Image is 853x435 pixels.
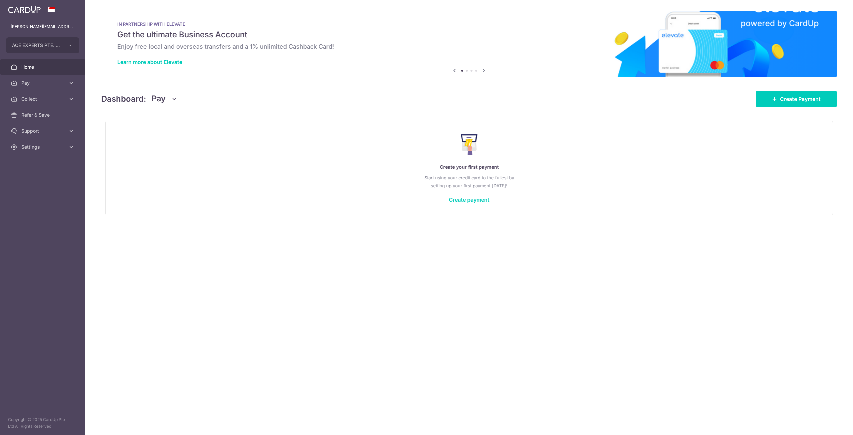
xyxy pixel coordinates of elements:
[21,64,65,70] span: Home
[119,174,819,190] p: Start using your credit card to the fullest by setting up your first payment [DATE]!
[21,144,65,150] span: Settings
[21,128,65,134] span: Support
[119,163,819,171] p: Create your first payment
[8,5,41,13] img: CardUp
[101,93,146,105] h4: Dashboard:
[21,80,65,86] span: Pay
[756,91,837,107] a: Create Payment
[21,96,65,102] span: Collect
[117,43,821,51] h6: Enjoy free local and overseas transfers and a 1% unlimited Cashback Card!
[117,21,821,27] p: IN PARTNERSHIP WITH ELEVATE
[780,95,821,103] span: Create Payment
[152,93,177,105] button: Pay
[6,37,79,53] button: ACE EXPERTS PTE. LTD.
[117,59,182,65] a: Learn more about Elevate
[21,112,65,118] span: Refer & Save
[152,93,166,105] span: Pay
[461,134,478,155] img: Make Payment
[101,11,837,77] img: Renovation banner
[449,196,489,203] a: Create payment
[117,29,821,40] h5: Get the ultimate Business Account
[11,23,75,30] p: [PERSON_NAME][EMAIL_ADDRESS][DOMAIN_NAME]
[12,42,61,49] span: ACE EXPERTS PTE. LTD.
